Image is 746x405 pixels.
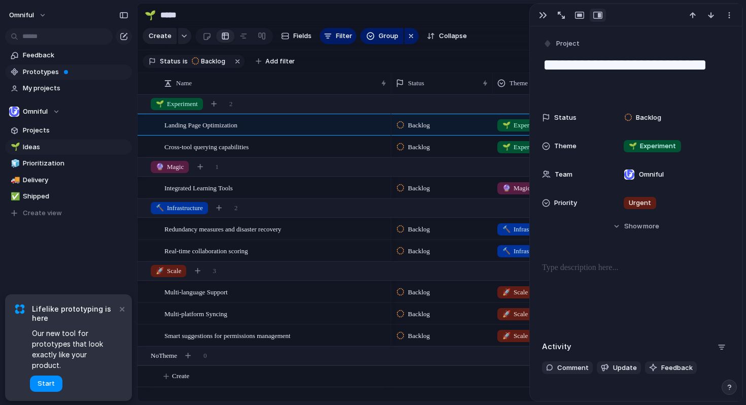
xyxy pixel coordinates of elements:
span: Ideas [23,142,128,152]
button: 🚚 [9,175,19,185]
div: ✅ [11,191,18,203]
div: 🧊 [11,158,18,170]
button: Collapse [423,28,471,44]
span: Update [613,363,637,373]
span: Shipped [23,191,128,201]
span: Experiment [629,141,676,151]
a: 🌱Ideas [5,140,132,155]
span: 0 [204,351,207,361]
span: 🌱 [502,121,511,129]
span: Infrastructure [502,224,550,234]
span: 1 [215,162,219,172]
span: Theme [554,141,577,151]
span: Start [38,379,55,389]
span: Theme [510,78,528,88]
span: Scale [502,287,528,297]
span: Infrastructure [502,246,550,256]
span: Experiment [156,99,198,109]
span: is [183,57,188,66]
span: Urgent [629,198,651,208]
div: 🚚 [11,174,18,186]
span: Omniful [23,107,48,117]
span: 🔨 [156,204,164,212]
a: 🧊Prioritization [5,156,132,171]
span: 🔨 [502,225,511,233]
button: Project [541,37,583,51]
button: Create [143,28,177,44]
span: Our new tool for prototypes that look exactly like your product. [32,328,117,370]
span: Projects [23,125,128,136]
span: 🌱 [156,100,164,108]
button: Omniful [5,104,132,119]
span: Filter [336,31,352,41]
a: ✅Shipped [5,189,132,204]
span: 🚀 [502,310,511,318]
button: ✅ [9,191,19,201]
span: 🔮 [502,184,511,192]
span: 🚀 [502,288,511,296]
span: Redundancy measures and disaster recovery [164,223,281,234]
span: Name [176,78,192,88]
button: Start [30,376,62,392]
button: Comment [542,361,593,375]
span: No Theme [151,351,177,361]
span: Backlog [408,142,430,152]
span: Multi-platform Syncing [164,308,227,319]
span: Experiment [502,120,545,130]
span: Omniful [639,170,664,180]
span: Comment [557,363,589,373]
button: Feedback [645,361,697,375]
span: Create [172,371,189,381]
button: Showmore [542,217,730,235]
span: Scale [502,309,528,319]
button: Omniful [5,7,52,23]
span: Create [149,31,172,41]
span: Add filter [265,57,295,66]
button: Update [597,361,641,375]
span: Infrastructure [156,203,203,213]
button: 🌱 [142,7,158,23]
span: 🚀 [502,332,511,340]
span: 2 [229,99,233,109]
span: Status [408,78,424,88]
span: Prioritization [23,158,128,168]
button: Group [360,28,403,44]
span: Project [556,39,580,49]
span: Priority [554,198,577,208]
span: Fields [293,31,312,41]
button: Fields [277,28,316,44]
span: Scale [156,266,181,276]
span: My projects [23,83,128,93]
span: Collapse [439,31,467,41]
a: Feedback [5,48,132,63]
span: Prototypes [23,67,128,77]
button: 🌱 [9,142,19,152]
button: 🧊 [9,158,19,168]
a: 🚚Delivery [5,173,132,188]
a: My projects [5,81,132,96]
span: Experiment [502,142,545,152]
span: Create view [23,208,62,218]
button: is [181,56,190,67]
span: Landing Page Optimization [164,119,238,130]
span: Show [624,221,642,231]
span: Backlog [408,183,430,193]
span: Omniful [9,10,34,20]
span: 🌱 [629,142,637,150]
div: 🌱 [11,141,18,153]
span: more [643,221,659,231]
h2: Activity [542,341,571,353]
span: Lifelike prototyping is here [32,305,117,323]
span: Status [554,113,577,123]
span: Real-time collaboration scoring [164,245,248,256]
span: Backlog [408,246,430,256]
button: Backlog [189,56,231,67]
span: Scale [502,331,528,341]
span: 🔨 [502,247,511,255]
span: Magic [156,162,184,172]
span: Backlog [408,309,430,319]
div: 🌱 [145,8,156,22]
